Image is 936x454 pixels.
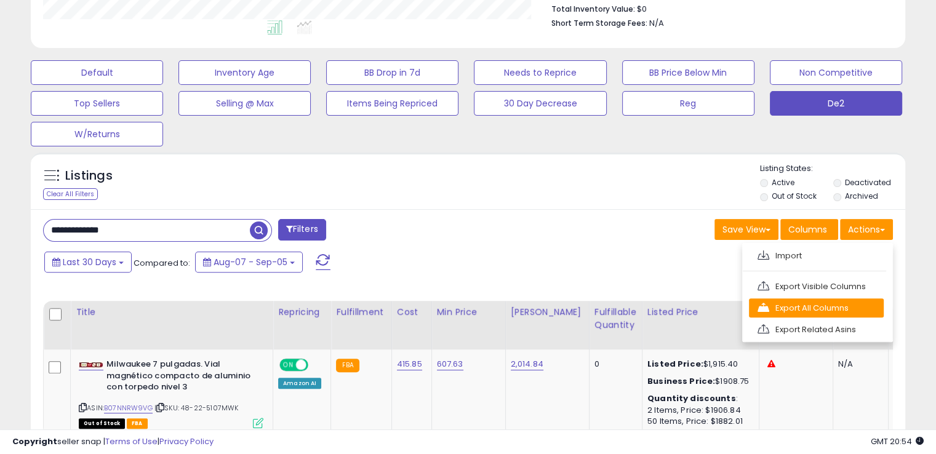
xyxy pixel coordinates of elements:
b: Business Price: [647,375,715,387]
button: Aug-07 - Sep-05 [195,252,303,273]
button: Selling @ Max [178,91,311,116]
div: ASIN: [79,359,263,427]
button: Last 30 Days [44,252,132,273]
button: Top Sellers [31,91,163,116]
span: Compared to: [134,257,190,269]
span: N/A [649,17,664,29]
label: Archived [844,191,878,201]
span: OFF [306,360,326,370]
label: Deactivated [844,177,890,188]
b: Quantity discounts [647,392,736,404]
h5: Listings [65,167,113,185]
span: Aug-07 - Sep-05 [214,256,287,268]
div: [PERSON_NAME] [511,306,584,319]
a: 415.85 [397,358,422,370]
label: Out of Stock [772,191,817,201]
div: Amazon AI [278,378,321,389]
button: Columns [780,219,838,240]
div: Listed Price [647,306,754,319]
div: Title [76,306,268,319]
a: Import [749,246,884,265]
button: Inventory Age [178,60,311,85]
p: Listing States: [760,163,905,175]
div: 2 Items, Price: $1906.84 [647,405,750,416]
div: N/A [838,359,879,370]
span: FBA [127,418,148,429]
a: 607.63 [437,358,463,370]
button: Needs to Reprice [474,60,606,85]
button: 30 Day Decrease [474,91,606,116]
a: Privacy Policy [159,436,214,447]
button: Save View [714,219,778,240]
div: Fulfillment [336,306,386,319]
span: All listings that are currently out of stock and unavailable for purchase on Amazon [79,418,125,429]
div: Clear All Filters [43,188,98,200]
li: $0 [551,1,884,15]
div: Cost [397,306,426,319]
b: Short Term Storage Fees: [551,18,647,28]
button: Reg [622,91,754,116]
button: BB Drop in 7d [326,60,458,85]
button: BB Price Below Min [622,60,754,85]
b: Milwaukee 7 pulgadas. Vial magnético compacto de aluminio con torpedo nivel 3 [106,359,256,396]
a: 2,014.84 [511,358,543,370]
button: W/Returns [31,122,163,146]
b: Total Inventory Value: [551,4,635,14]
a: Terms of Use [105,436,158,447]
a: B07NNRW9VG [104,403,153,413]
div: $1908.75 [647,376,750,387]
span: 2025-10-6 20:54 GMT [871,436,924,447]
button: Non Competitive [770,60,902,85]
a: Export All Columns [749,298,884,317]
label: Active [772,177,794,188]
button: De2 [770,91,902,116]
div: seller snap | | [12,436,214,448]
span: Last 30 Days [63,256,116,268]
span: | SKU: 48-22-5107MWK [154,403,238,413]
b: Listed Price: [647,358,703,370]
img: 31EAptpioEL._SL40_.jpg [79,362,103,368]
strong: Copyright [12,436,57,447]
a: Export Visible Columns [749,277,884,296]
a: Export Related Asins [749,320,884,339]
button: Default [31,60,163,85]
button: Filters [278,219,326,241]
span: ON [281,360,296,370]
span: Columns [788,223,827,236]
div: $1,915.40 [647,359,750,370]
div: 50 Items, Price: $1882.01 [647,416,750,427]
button: Actions [840,219,893,240]
div: 0 [594,359,633,370]
button: Items Being Repriced [326,91,458,116]
small: FBA [336,359,359,372]
div: : [647,393,750,404]
div: Repricing [278,306,326,319]
div: Fulfillable Quantity [594,306,637,332]
div: Min Price [437,306,500,319]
